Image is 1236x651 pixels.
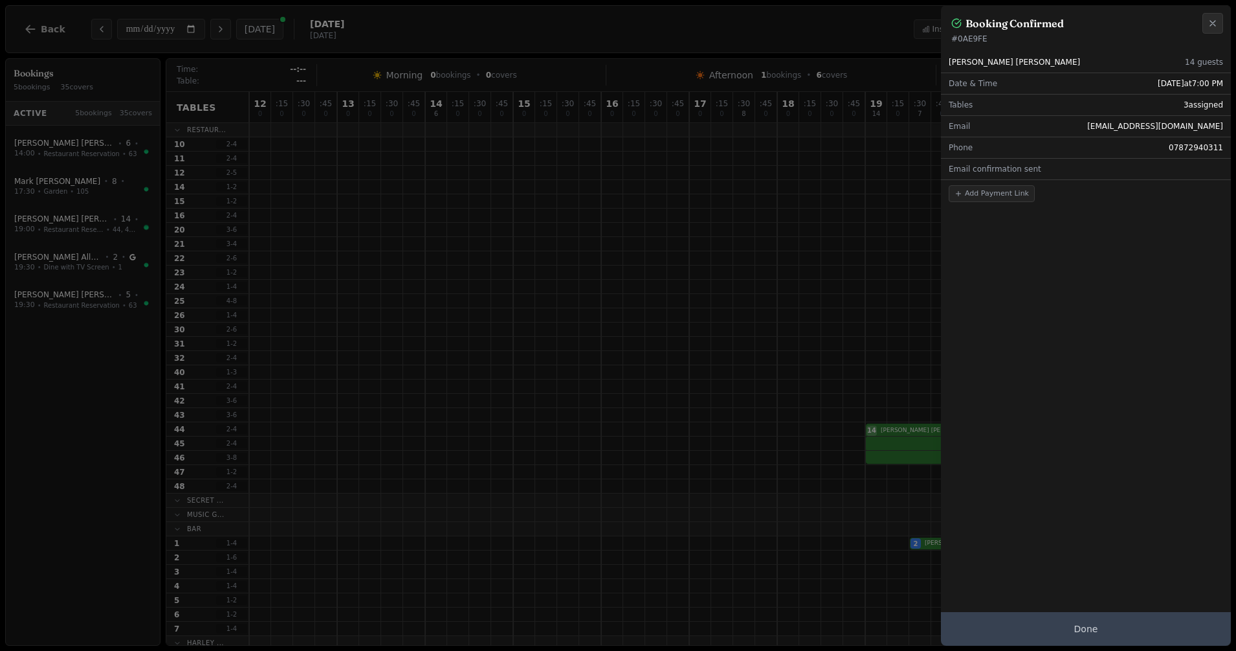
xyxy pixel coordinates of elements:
[941,159,1231,179] div: Email confirmation sent
[949,78,997,89] span: Date & Time
[949,100,973,110] span: Tables
[1087,121,1223,131] span: [EMAIL_ADDRESS][DOMAIN_NAME]
[949,121,970,131] span: Email
[949,185,1035,202] button: Add Payment Link
[1169,143,1223,153] span: 07872940311
[1185,57,1223,67] span: 14 guests
[951,34,1220,44] p: # 0AE9FE
[1184,100,1223,110] span: 3 assigned
[966,16,1064,31] h2: Booking Confirmed
[949,57,1080,67] span: [PERSON_NAME] [PERSON_NAME]
[941,612,1231,646] button: Done
[1158,78,1223,89] span: [DATE] at 7:00 PM
[949,143,973,153] span: Phone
